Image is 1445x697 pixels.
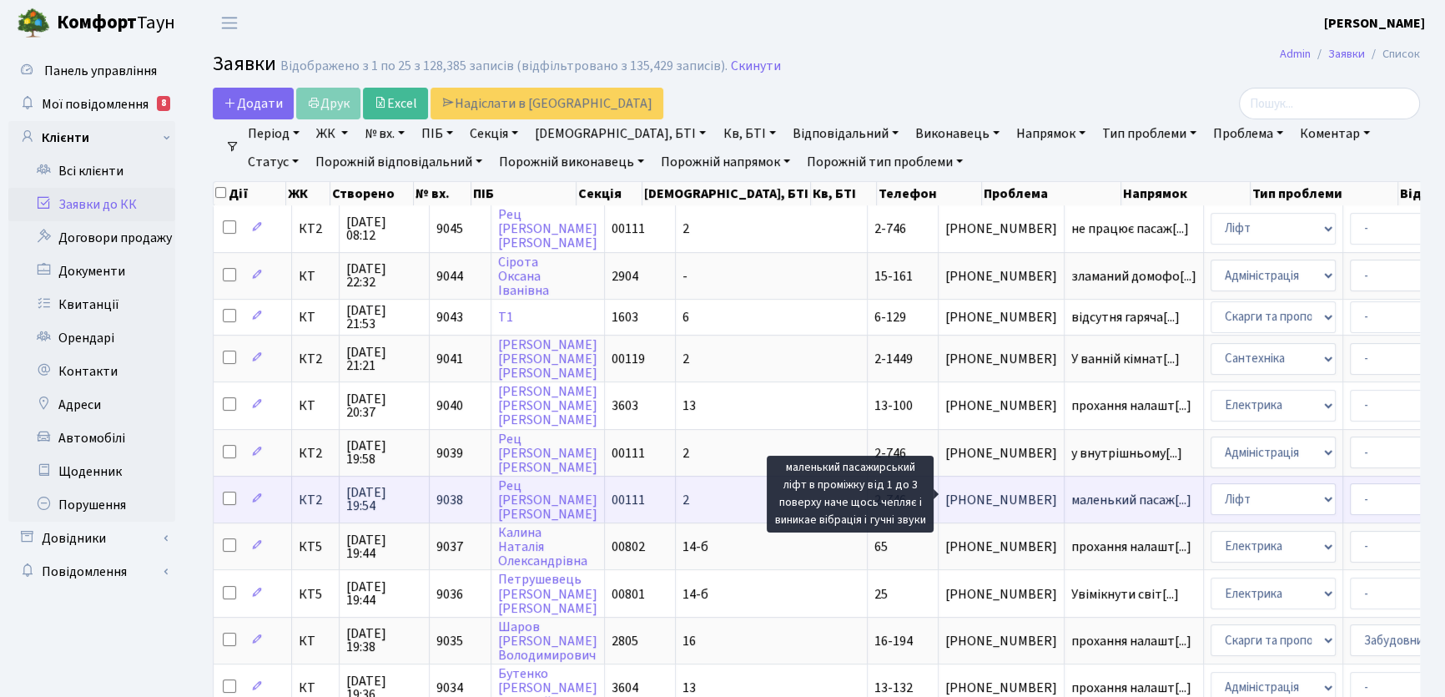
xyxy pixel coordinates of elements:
span: 6-129 [874,308,906,326]
span: 13 [682,679,696,697]
span: 00801 [612,585,645,604]
span: - [682,267,687,285]
a: Рец[PERSON_NAME][PERSON_NAME] [498,430,597,477]
span: 9037 [436,538,463,556]
a: Всі клієнти [8,154,175,188]
a: Контакти [8,355,175,388]
span: 9043 [436,308,463,326]
a: КалинаНаталіяОлександрівна [498,523,587,570]
th: № вх. [414,182,471,205]
a: Договори продажу [8,221,175,255]
span: 2-746 [874,444,906,462]
span: 65 [874,538,888,556]
span: 9040 [436,396,463,415]
span: прохання налашт[...] [1071,679,1191,697]
span: 9041 [436,350,463,368]
a: T1 [498,308,513,326]
span: 16-194 [874,632,913,650]
span: Таун [57,9,175,38]
span: прохання налашт[...] [1071,632,1191,650]
span: [DATE] 19:38 [346,627,422,654]
span: 9036 [436,585,463,604]
span: [DATE] 19:44 [346,580,422,607]
a: Excel [363,88,428,119]
span: у внутрішньому[...] [1071,444,1182,462]
a: Додати [213,88,294,119]
a: Виконавець [909,119,1006,148]
span: [PHONE_NUMBER] [945,493,1057,507]
span: 16 [682,632,696,650]
span: 2 [682,220,689,238]
input: Пошук... [1239,88,1420,119]
span: [DATE] 22:32 [346,262,422,289]
span: КТ2 [299,352,332,366]
th: ЖК [286,182,330,205]
a: Тип проблеми [1095,119,1203,148]
a: Автомобілі [8,422,175,455]
span: КТ2 [299,493,332,507]
a: Клієнти [8,121,175,154]
span: 15-161 [874,267,913,285]
span: Мої повідомлення [42,95,149,114]
span: [DATE] 08:12 [346,215,422,242]
span: прохання налашт[...] [1071,396,1191,415]
span: 00119 [612,350,645,368]
div: Відображено з 1 по 25 з 128,385 записів (відфільтровано з 135,429 записів). [280,58,728,74]
a: [PERSON_NAME][PERSON_NAME][PERSON_NAME] [498,336,597,382]
span: КТ [299,681,332,694]
th: Дії [214,182,286,205]
span: КТ [299,270,332,283]
th: Створено [330,182,414,205]
span: [PHONE_NUMBER] [945,270,1057,283]
a: [DEMOGRAPHIC_DATA], БТІ [528,119,712,148]
span: 2 [682,350,689,368]
a: Порожній відповідальний [309,148,489,176]
span: Панель управління [44,62,157,80]
a: Проблема [1206,119,1290,148]
a: Порожній тип проблеми [800,148,969,176]
div: маленький пасажирський ліфт в проміжку від 1 до 3 поверху наче щось чепляє і виникае вібрація і г... [767,456,934,533]
span: 9034 [436,679,463,697]
a: СіротаОксанаІванівна [498,253,549,300]
a: Admin [1280,45,1311,63]
span: КТ5 [299,540,332,553]
a: Коментар [1293,119,1377,148]
a: Квитанції [8,288,175,321]
a: Адреси [8,388,175,422]
span: [DATE] 20:37 [346,392,422,419]
span: 14-б [682,538,708,556]
span: 00111 [612,491,645,509]
span: 00111 [612,444,645,462]
span: 6 [682,308,689,326]
b: Комфорт [57,9,137,36]
span: КТ5 [299,588,332,601]
img: logo.png [17,7,50,40]
th: Кв, БТІ [811,182,877,205]
span: 2 [682,444,689,462]
a: Порожній напрямок [654,148,797,176]
a: Довідники [8,522,175,555]
span: 2904 [612,267,638,285]
a: Період [241,119,306,148]
a: Панель управління [8,54,175,88]
span: Додати [224,94,283,113]
a: Документи [8,255,175,288]
a: Шаров[PERSON_NAME]Володимирович [498,618,597,664]
span: прохання налашт[...] [1071,538,1191,556]
span: 13-132 [874,679,913,697]
span: КТ2 [299,447,332,460]
span: 2805 [612,632,638,650]
span: 00802 [612,538,645,556]
span: [DATE] 19:58 [346,439,422,466]
span: [PHONE_NUMBER] [945,540,1057,553]
span: [PHONE_NUMBER] [945,447,1057,460]
span: [DATE] 19:54 [346,486,422,513]
th: Тип проблеми [1251,182,1398,205]
span: [PHONE_NUMBER] [945,222,1057,235]
span: відсутня гаряча[...] [1071,308,1180,326]
a: Повідомлення [8,555,175,588]
span: [PHONE_NUMBER] [945,352,1057,366]
a: Заявки [1328,45,1365,63]
a: Мої повідомлення8 [8,88,175,121]
span: [PHONE_NUMBER] [945,634,1057,648]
